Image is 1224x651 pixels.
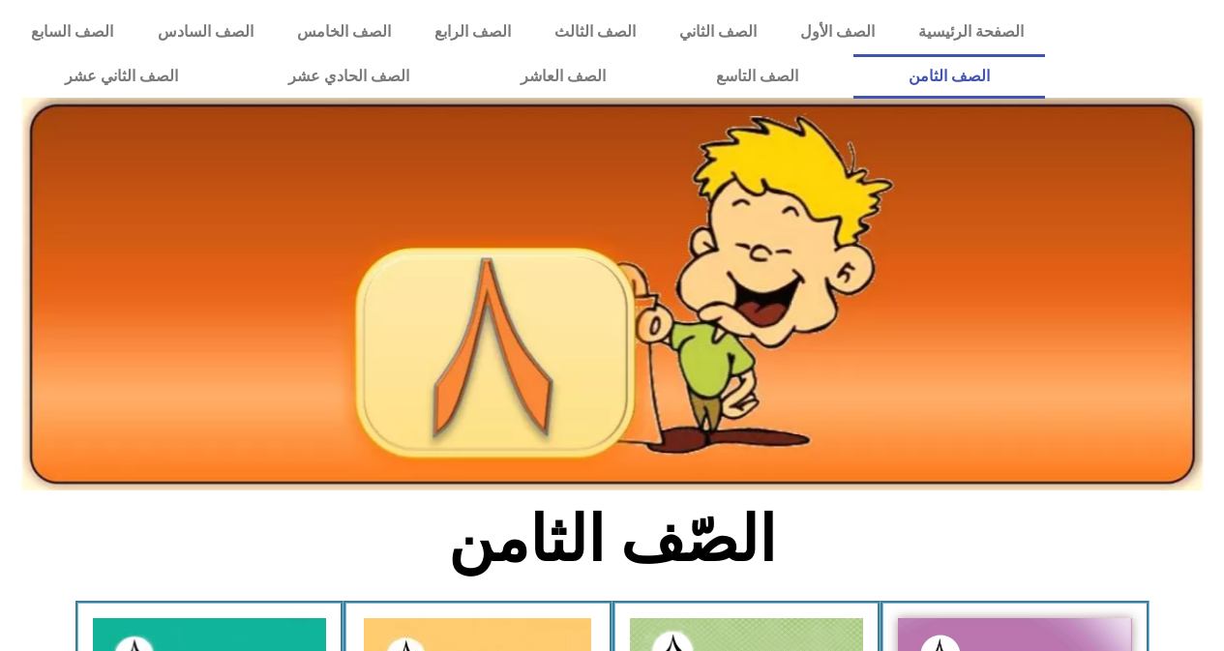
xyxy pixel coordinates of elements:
h2: الصّف الثامن [292,502,932,577]
a: الصف التاسع [661,54,853,99]
a: الصف السادس [135,10,275,54]
a: الصف الثالث [532,10,657,54]
a: الصف العاشر [465,54,661,99]
a: الصف الثامن [853,54,1045,99]
a: الصف الخامس [275,10,412,54]
a: الصف الثاني [657,10,778,54]
a: الصف الأول [778,10,896,54]
a: الصف الرابع [412,10,532,54]
a: الصف الثاني عشر [10,54,233,99]
a: الصف السابع [10,10,135,54]
a: الصفحة الرئيسية [896,10,1045,54]
a: الصف الحادي عشر [233,54,464,99]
